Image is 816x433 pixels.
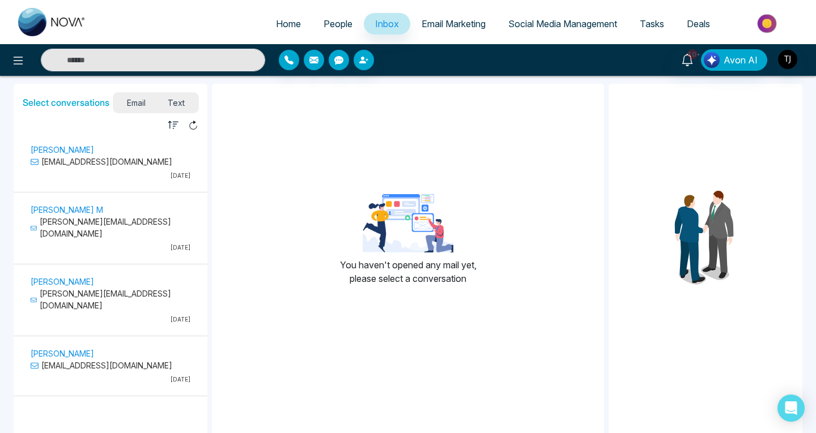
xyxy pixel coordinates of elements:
[31,204,190,216] p: [PERSON_NAME] M
[375,18,399,29] span: Inbox
[704,52,720,68] img: Lead Flow
[727,11,809,36] img: Market-place.gif
[31,172,190,180] p: [DATE]
[31,243,190,252] p: [DATE]
[116,95,157,110] span: Email
[508,18,617,29] span: Social Media Management
[265,13,312,35] a: Home
[640,18,664,29] span: Tasks
[31,348,190,359] p: [PERSON_NAME]
[276,18,301,29] span: Home
[364,13,410,35] a: Inbox
[687,49,698,59] span: 10+
[674,49,701,69] a: 10+
[312,13,364,35] a: People
[31,315,190,324] p: [DATE]
[724,53,758,67] span: Avon AI
[23,97,109,108] h5: Select conversations
[778,50,797,69] img: User Avatar
[410,13,497,35] a: Email Marketing
[497,13,628,35] a: Social Media Management
[31,144,190,156] p: [PERSON_NAME]
[31,216,190,239] p: [PERSON_NAME][EMAIL_ADDRESS][DOMAIN_NAME]
[628,13,675,35] a: Tasks
[157,95,197,110] span: Text
[363,194,453,252] img: landing-page-for-google-ads-3.png
[31,288,190,311] p: [PERSON_NAME][EMAIL_ADDRESS][DOMAIN_NAME]
[31,375,190,384] p: [DATE]
[422,18,486,29] span: Email Marketing
[31,276,190,288] p: [PERSON_NAME]
[777,395,805,422] div: Open Intercom Messenger
[340,258,477,285] p: You haven't opened any mail yet, please select a conversation
[675,13,721,35] a: Deals
[687,18,710,29] span: Deals
[18,8,86,36] img: Nova CRM Logo
[31,359,190,371] p: [EMAIL_ADDRESS][DOMAIN_NAME]
[701,49,767,71] button: Avon AI
[31,156,190,168] p: [EMAIL_ADDRESS][DOMAIN_NAME]
[324,18,352,29] span: People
